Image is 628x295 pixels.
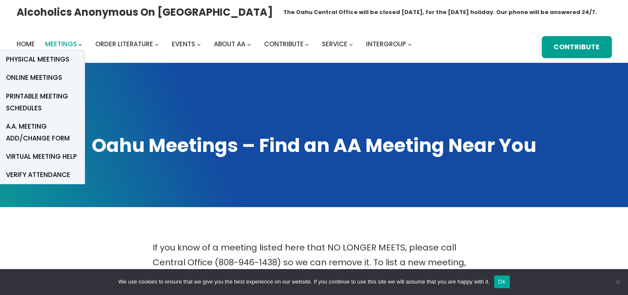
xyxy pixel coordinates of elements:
[264,38,304,50] a: Contribute
[155,42,159,46] button: Order Literature submenu
[366,39,406,48] span: Intergroup
[214,38,245,50] a: About AA
[283,8,597,17] h1: The Oahu Central Office will be closed [DATE], for the [DATE] holiday. Our phone will be answered...
[264,39,304,48] span: Contribute
[6,53,69,65] span: Physical Meetings
[305,42,309,46] button: Contribute submenu
[408,42,412,46] button: Intergroup submenu
[6,169,70,181] span: verify attendance
[17,39,35,48] span: Home
[197,42,201,46] button: Events submenu
[172,38,195,50] a: Events
[78,42,82,46] button: Meetings submenu
[6,151,77,163] span: Virtual Meeting Help
[349,42,353,46] button: Service submenu
[366,38,406,50] a: Intergroup
[542,36,612,58] a: Contribute
[172,39,195,48] span: Events
[6,90,78,114] span: Printable Meeting Schedules
[45,39,77,48] span: Meetings
[6,121,78,144] span: A.A. Meeting Add/Change Form
[214,39,245,48] span: About AA
[322,39,347,48] span: Service
[322,38,347,50] a: Service
[613,278,622,286] span: No
[494,275,510,288] button: Ok
[17,38,415,50] nav: Intergroup
[118,278,489,286] span: We use cookies to ensure that we give you the best experience on our website. If you continue to ...
[17,133,612,158] h1: Oahu Meetings – Find an AA Meeting Near You
[45,38,77,50] a: Meetings
[153,240,476,285] p: If you know of a meeting listed here that NO LONGER MEETS, please call Central Office (808-946-14...
[6,72,62,84] span: Online Meetings
[17,3,273,21] a: Alcoholics Anonymous on [GEOGRAPHIC_DATA]
[247,42,251,46] button: About AA submenu
[95,39,153,48] span: Order Literature
[17,38,35,50] a: Home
